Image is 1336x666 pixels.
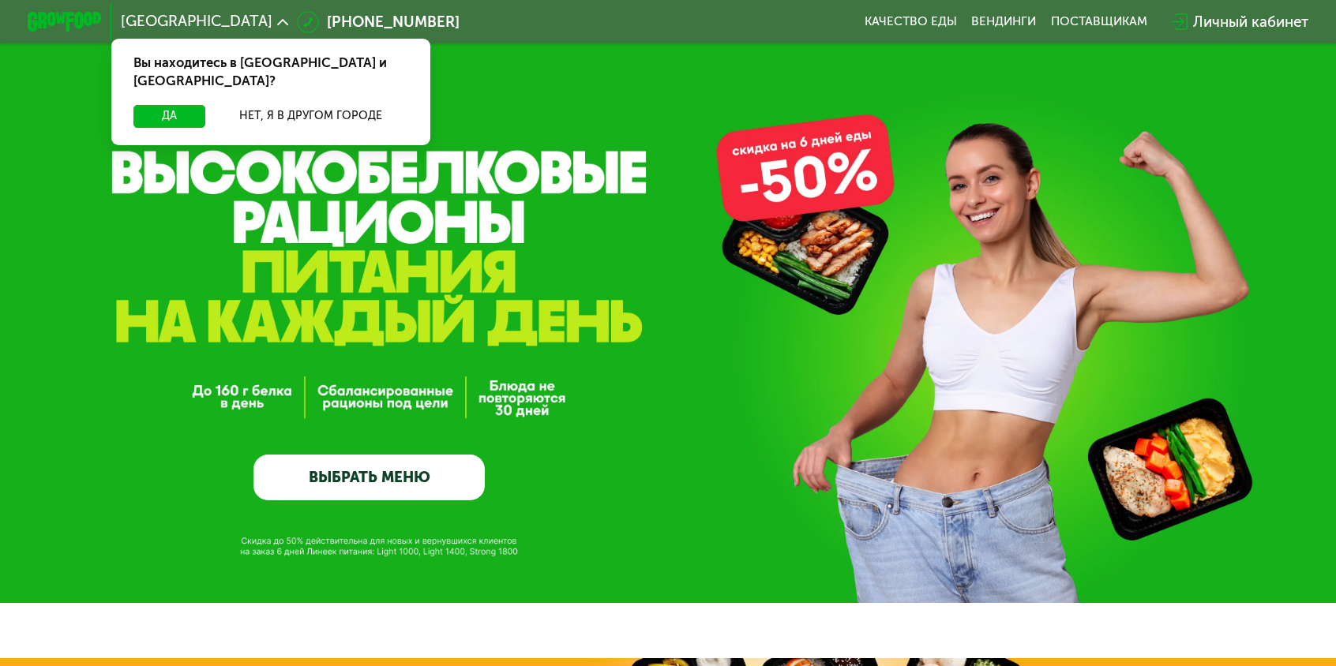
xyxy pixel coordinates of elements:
div: поставщикам [1051,14,1147,29]
button: Да [133,105,205,127]
a: Вендинги [971,14,1036,29]
a: [PHONE_NUMBER] [297,11,460,33]
span: [GEOGRAPHIC_DATA] [121,14,272,29]
a: ВЫБРАТЬ МЕНЮ [253,455,485,501]
button: Нет, я в другом городе [212,105,408,127]
div: Личный кабинет [1193,11,1308,33]
a: Качество еды [865,14,957,29]
div: Вы находитесь в [GEOGRAPHIC_DATA] и [GEOGRAPHIC_DATA]? [111,39,430,106]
